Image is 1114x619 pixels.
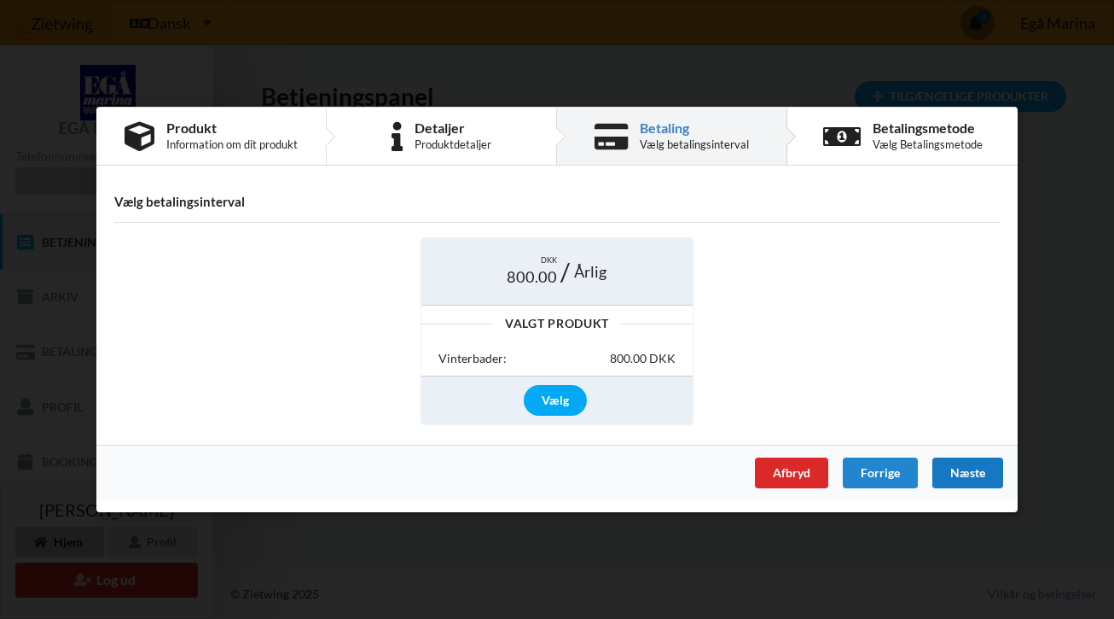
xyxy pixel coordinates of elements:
div: Produkt [166,121,298,135]
div: 800.00 DKK [610,351,676,368]
div: Betaling [640,121,749,135]
span: DKK [541,255,557,266]
div: Årlig [566,255,615,288]
span: 800.00 [507,266,557,288]
div: Forrige [843,458,918,488]
div: Afbryd [755,458,828,488]
div: Vælg Betalingsmetode [873,137,983,151]
div: Vælg [524,385,587,416]
div: Vælg betalingsinterval [640,137,749,151]
div: Produktdetaljer [415,137,491,151]
div: Information om dit produkt [166,137,298,151]
h4: Vælg betalingsinterval [114,194,1000,210]
div: Næste [932,458,1003,488]
div: Detaljer [415,121,491,135]
div: Betalingsmetode [873,121,983,135]
div: Vinterbader: [438,351,507,368]
div: Valgt Produkt [421,318,693,330]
